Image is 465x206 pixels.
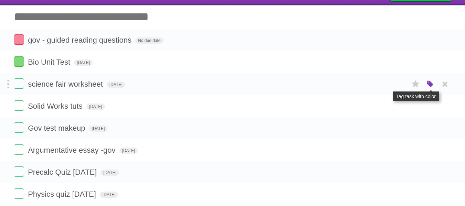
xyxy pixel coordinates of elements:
span: Gov test makeup [28,124,87,132]
span: [DATE] [86,104,105,110]
span: Precalc Quiz [DATE] [28,168,98,176]
label: Done [14,122,24,133]
span: Argumentative essay -gov [28,146,117,154]
span: Physics quiz [DATE] [28,190,98,198]
label: Done [14,144,24,155]
span: Bio Unit Test [28,58,72,66]
span: science fair worksheet [28,80,105,88]
span: [DATE] [74,59,93,66]
label: Done [14,78,24,89]
label: Done [14,34,24,45]
label: Done [14,188,24,199]
span: [DATE] [101,170,119,176]
span: [DATE] [107,82,125,88]
span: Solid Works tuts [28,102,84,110]
span: [DATE] [100,192,118,198]
label: Done [14,100,24,111]
label: Done [14,56,24,67]
span: [DATE] [119,148,138,154]
span: gov - guided reading questions [28,36,133,44]
label: Star task [409,78,422,90]
label: Done [14,166,24,177]
span: No due date [135,37,163,44]
span: [DATE] [89,126,108,132]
